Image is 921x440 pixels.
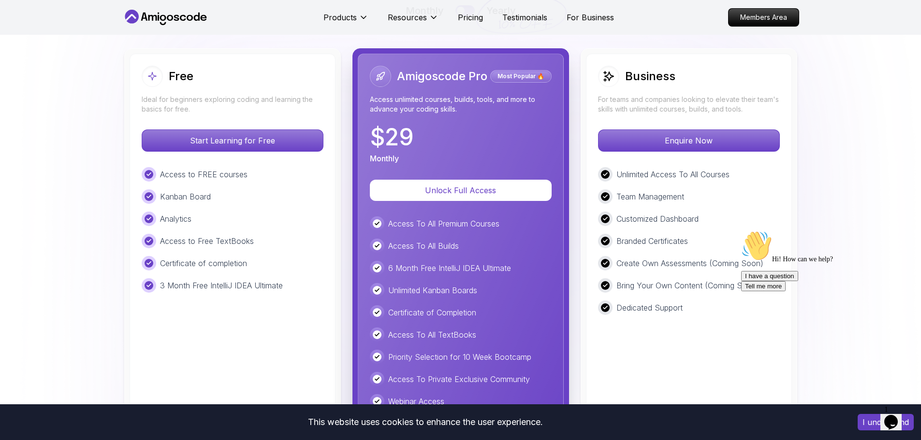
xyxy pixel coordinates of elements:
[880,401,911,430] iframe: chat widget
[388,218,499,229] p: Access To All Premium Courses
[142,136,323,145] a: Start Learning for Free
[616,213,699,225] p: Customized Dashboard
[737,227,911,397] iframe: chat widget
[142,130,323,151] p: Start Learning for Free
[616,191,684,202] p: Team Management
[397,69,487,84] h2: Amigoscode Pro
[388,373,530,385] p: Access To Private Exclusive Community
[599,130,779,151] p: Enquire Now
[323,12,357,23] p: Products
[160,213,191,225] p: Analytics
[370,185,552,195] a: Unlock Full Access
[598,129,780,152] button: Enquire Now
[160,280,283,291] p: 3 Month Free IntelliJ IDEA Ultimate
[160,169,248,180] p: Access to FREE courses
[370,95,552,114] p: Access unlimited courses, builds, tools, and more to advance your coding skills.
[728,8,799,27] a: Members Area
[388,262,511,274] p: 6 Month Free IntelliJ IDEA Ultimate
[502,12,547,23] a: Testimonials
[370,126,414,149] p: $ 29
[4,4,35,35] img: :wave:
[567,12,614,23] a: For Business
[616,280,759,291] p: Bring Your Own Content (Coming Soon)
[4,55,48,65] button: Tell me more
[458,12,483,23] a: Pricing
[598,136,780,145] a: Enquire Now
[616,302,683,313] p: Dedicated Support
[4,29,96,36] span: Hi! How can we help?
[598,95,780,114] p: For teams and companies looking to elevate their team's skills with unlimited courses, builds, an...
[388,396,444,407] p: Webinar Access
[160,191,211,202] p: Kanban Board
[370,180,552,201] button: Unlock Full Access
[616,235,688,247] p: Branded Certificates
[625,69,675,84] h2: Business
[858,414,914,430] button: Accept cookies
[388,12,427,23] p: Resources
[4,44,61,55] button: I have a question
[7,412,843,433] div: This website uses cookies to enhance the user experience.
[160,257,247,269] p: Certificate of completion
[729,9,799,26] p: Members Area
[616,257,763,269] p: Create Own Assessments (Coming Soon)
[388,307,476,318] p: Certificate of Completion
[388,240,459,252] p: Access To All Builds
[4,4,178,65] div: 👋Hi! How can we help?I have a questionTell me more
[388,284,477,296] p: Unlimited Kanban Boards
[381,185,540,196] p: Unlock Full Access
[169,69,193,84] h2: Free
[160,235,254,247] p: Access to Free TextBooks
[616,169,730,180] p: Unlimited Access To All Courses
[142,95,323,114] p: Ideal for beginners exploring coding and learning the basics for free.
[323,12,368,31] button: Products
[388,329,476,341] p: Access To All TextBooks
[388,351,531,363] p: Priority Selection for 10 Week Bootcamp
[370,153,399,164] p: Monthly
[492,71,550,81] p: Most Popular 🔥
[142,129,323,152] button: Start Learning for Free
[388,12,439,31] button: Resources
